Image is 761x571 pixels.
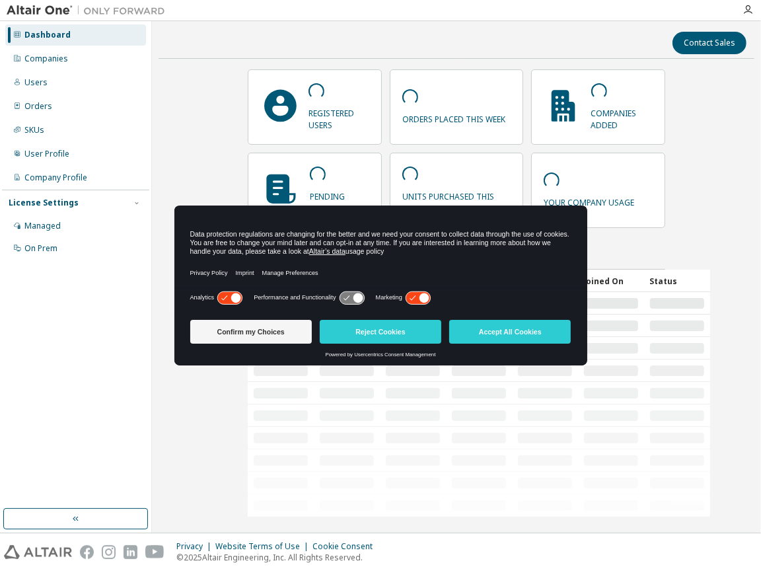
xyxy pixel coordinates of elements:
[312,541,380,552] div: Cookie Consent
[544,193,634,208] p: your company usage
[591,104,653,130] p: companies added
[9,198,79,208] div: License Settings
[102,545,116,559] img: instagram.svg
[310,187,369,213] p: pending orders
[215,541,312,552] div: Website Terms of Use
[24,149,69,159] div: User Profile
[24,77,48,88] div: Users
[24,101,52,112] div: Orders
[402,187,511,213] p: units purchased this year
[583,270,639,291] div: Joined On
[24,243,57,254] div: On Prem
[4,545,72,559] img: altair_logo.svg
[24,125,44,135] div: SKUs
[176,552,380,563] p: © 2025 Altair Engineering, Inc. All Rights Reserved.
[24,54,68,64] div: Companies
[672,32,746,54] button: Contact Sales
[176,541,215,552] div: Privacy
[24,221,61,231] div: Managed
[24,30,71,40] div: Dashboard
[24,172,87,183] div: Company Profile
[124,545,137,559] img: linkedin.svg
[7,4,172,17] img: Altair One
[145,545,164,559] img: youtube.svg
[80,545,94,559] img: facebook.svg
[308,104,369,130] p: registered users
[402,110,505,125] p: orders placed this week
[649,270,705,291] div: Status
